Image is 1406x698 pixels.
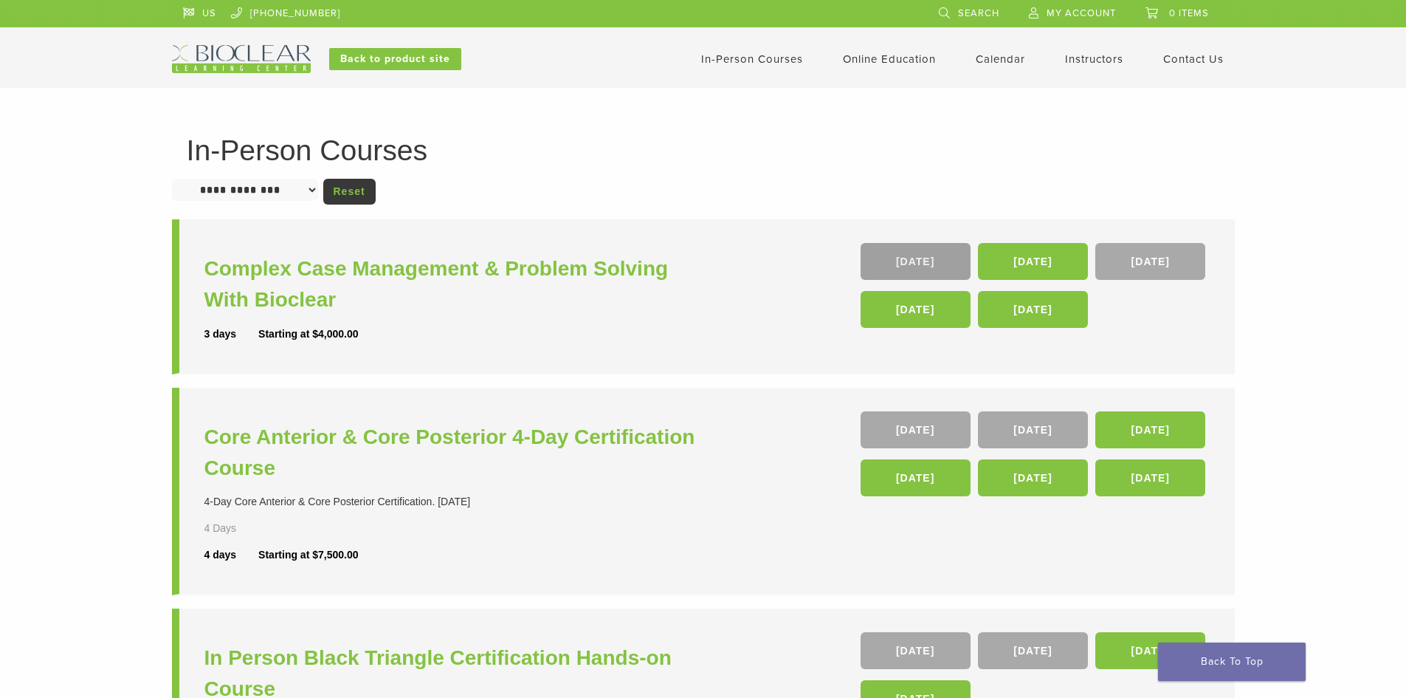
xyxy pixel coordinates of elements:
[1095,632,1205,669] a: [DATE]
[861,291,971,328] a: [DATE]
[978,291,1088,328] a: [DATE]
[976,52,1025,66] a: Calendar
[843,52,936,66] a: Online Education
[1163,52,1224,66] a: Contact Us
[1169,7,1209,19] span: 0 items
[861,243,1210,335] div: , , , ,
[187,136,1220,165] h1: In-Person Courses
[204,422,707,484] a: Core Anterior & Core Posterior 4-Day Certification Course
[861,632,971,669] a: [DATE]
[861,459,971,496] a: [DATE]
[861,411,971,448] a: [DATE]
[1065,52,1123,66] a: Instructors
[204,547,259,563] div: 4 days
[323,179,376,205] a: Reset
[861,243,971,280] a: [DATE]
[978,243,1088,280] a: [DATE]
[861,411,1210,504] div: , , , , ,
[1095,459,1205,496] a: [DATE]
[978,459,1088,496] a: [DATE]
[1158,643,1306,681] a: Back To Top
[701,52,803,66] a: In-Person Courses
[258,326,358,342] div: Starting at $4,000.00
[958,7,999,19] span: Search
[978,632,1088,669] a: [DATE]
[204,326,259,342] div: 3 days
[1095,243,1205,280] a: [DATE]
[329,48,461,70] a: Back to product site
[204,253,707,315] a: Complex Case Management & Problem Solving With Bioclear
[1095,411,1205,448] a: [DATE]
[204,494,707,510] div: 4-Day Core Anterior & Core Posterior Certification. [DATE]
[258,547,358,563] div: Starting at $7,500.00
[978,411,1088,448] a: [DATE]
[172,45,311,73] img: Bioclear
[204,521,280,536] div: 4 Days
[1047,7,1116,19] span: My Account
